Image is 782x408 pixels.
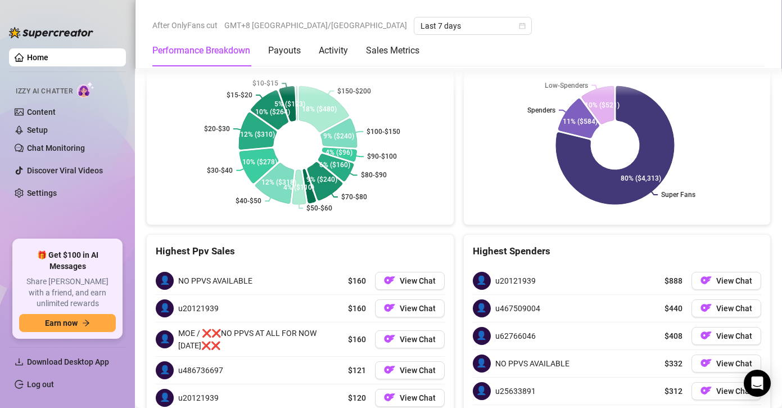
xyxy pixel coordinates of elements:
a: Chat Monitoring [27,144,85,153]
img: OF [384,275,395,286]
span: View Chat [716,276,752,285]
img: OF [384,392,395,403]
img: OF [700,302,712,313]
button: OFView Chat [691,327,761,345]
img: OF [700,357,712,369]
span: u486736697 [178,364,223,376]
span: View Chat [400,335,436,344]
div: Highest Ppv Sales [156,244,445,259]
button: OFView Chat [375,389,445,407]
a: Settings [27,189,57,198]
img: logo-BBDzfeDw.svg [9,27,93,38]
img: OF [700,275,712,286]
span: u62766046 [495,330,536,342]
div: Highest Spenders [473,244,762,259]
span: 🎁 Get $100 in AI Messages [19,250,116,272]
span: $888 [665,275,682,287]
text: $20-$30 [204,125,230,133]
span: u20121939 [178,392,219,404]
a: Discover Viral Videos [27,166,103,175]
button: OFView Chat [375,299,445,317]
span: NO PPVS AVAILABLE [495,357,569,370]
span: download [15,357,24,366]
span: 👤 [473,382,491,400]
span: $120 [348,392,366,404]
button: OFView Chat [691,299,761,317]
img: OF [700,385,712,396]
span: 👤 [156,272,174,290]
img: OF [384,333,395,344]
img: OF [384,364,395,375]
span: calendar [519,23,526,29]
span: Earn now [45,319,78,328]
div: Sales Metrics [366,44,419,57]
button: Earn nowarrow-right [19,314,116,332]
span: 👤 [473,327,491,345]
text: $50-$60 [306,204,332,212]
text: $90-$100 [367,153,397,160]
span: View Chat [400,276,436,285]
span: u20121939 [178,302,219,315]
span: View Chat [716,387,752,396]
text: $15-$20 [227,91,252,99]
a: OFView Chat [691,355,761,373]
span: u25633891 [495,385,536,397]
span: MOE / ❌❌NO PPVS AT ALL FOR NOW [DATE]❌❌ [178,327,343,352]
span: $312 [665,385,682,397]
span: View Chat [716,359,752,368]
span: After OnlyFans cut [152,17,218,34]
text: $10-$15 [252,79,278,87]
button: OFView Chat [691,382,761,400]
img: OF [700,330,712,341]
button: OFView Chat [375,330,445,348]
text: $80-$90 [361,171,387,179]
text: Spenders [527,106,555,114]
a: Log out [27,380,54,389]
div: Performance Breakdown [152,44,250,57]
div: Activity [319,44,348,57]
button: OFView Chat [691,272,761,290]
button: OFView Chat [375,272,445,290]
text: $70-$80 [341,193,367,201]
span: Izzy AI Chatter [16,86,73,97]
span: 👤 [156,299,174,317]
a: Home [27,53,48,62]
span: 👤 [156,389,174,407]
text: $30-$40 [207,167,233,174]
span: $332 [665,357,682,370]
a: Content [27,107,56,116]
span: Download Desktop App [27,357,109,366]
span: 👤 [156,330,174,348]
span: 👤 [473,355,491,373]
span: $121 [348,364,366,376]
span: 👤 [473,299,491,317]
span: u467509004 [495,302,540,315]
span: $408 [665,330,682,342]
img: AI Chatter [77,82,94,98]
span: Last 7 days [421,17,525,34]
span: $160 [348,302,366,315]
span: $160 [348,333,366,346]
span: $440 [665,302,682,315]
span: GMT+8 [GEOGRAPHIC_DATA]/[GEOGRAPHIC_DATA] [224,17,407,34]
span: NO PPVS AVAILABLE [178,275,252,287]
div: Open Intercom Messenger [744,370,771,397]
span: 👤 [156,361,174,379]
text: Super Fans [661,191,695,199]
span: arrow-right [82,319,90,327]
span: View Chat [716,331,752,340]
button: OFView Chat [375,361,445,379]
span: View Chat [400,304,436,313]
text: $40-$50 [236,197,261,205]
span: $160 [348,275,366,287]
span: Share [PERSON_NAME] with a friend, and earn unlimited rewards [19,276,116,310]
span: u20121939 [495,275,536,287]
a: Setup [27,125,48,134]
